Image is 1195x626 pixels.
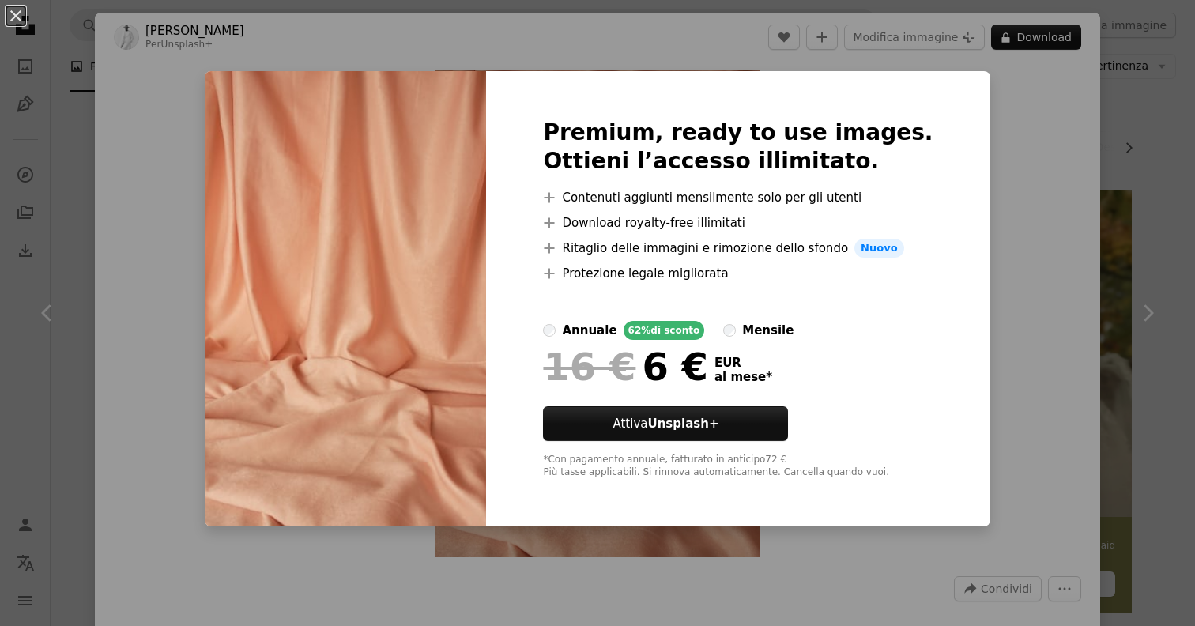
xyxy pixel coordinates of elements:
[543,324,556,337] input: annuale62%di sconto
[543,188,933,207] li: Contenuti aggiunti mensilmente solo per gli utenti
[543,454,933,479] div: *Con pagamento annuale, fatturato in anticipo 72 € Più tasse applicabili. Si rinnova automaticame...
[543,406,788,441] button: AttivaUnsplash+
[205,71,486,526] img: premium_photo-1705346456867-b114c64a6dfc
[624,321,705,340] div: 62% di sconto
[543,213,933,232] li: Download royalty-free illimitati
[543,346,635,387] span: 16 €
[562,321,616,340] div: annuale
[543,264,933,283] li: Protezione legale migliorata
[723,324,736,337] input: mensile
[543,119,933,175] h2: Premium, ready to use images. Ottieni l’accesso illimitato.
[854,239,903,258] span: Nuovo
[742,321,794,340] div: mensile
[543,239,933,258] li: Ritaglio delle immagini e rimozione dello sfondo
[714,356,772,370] span: EUR
[714,370,772,384] span: al mese *
[647,417,718,431] strong: Unsplash+
[543,346,707,387] div: 6 €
